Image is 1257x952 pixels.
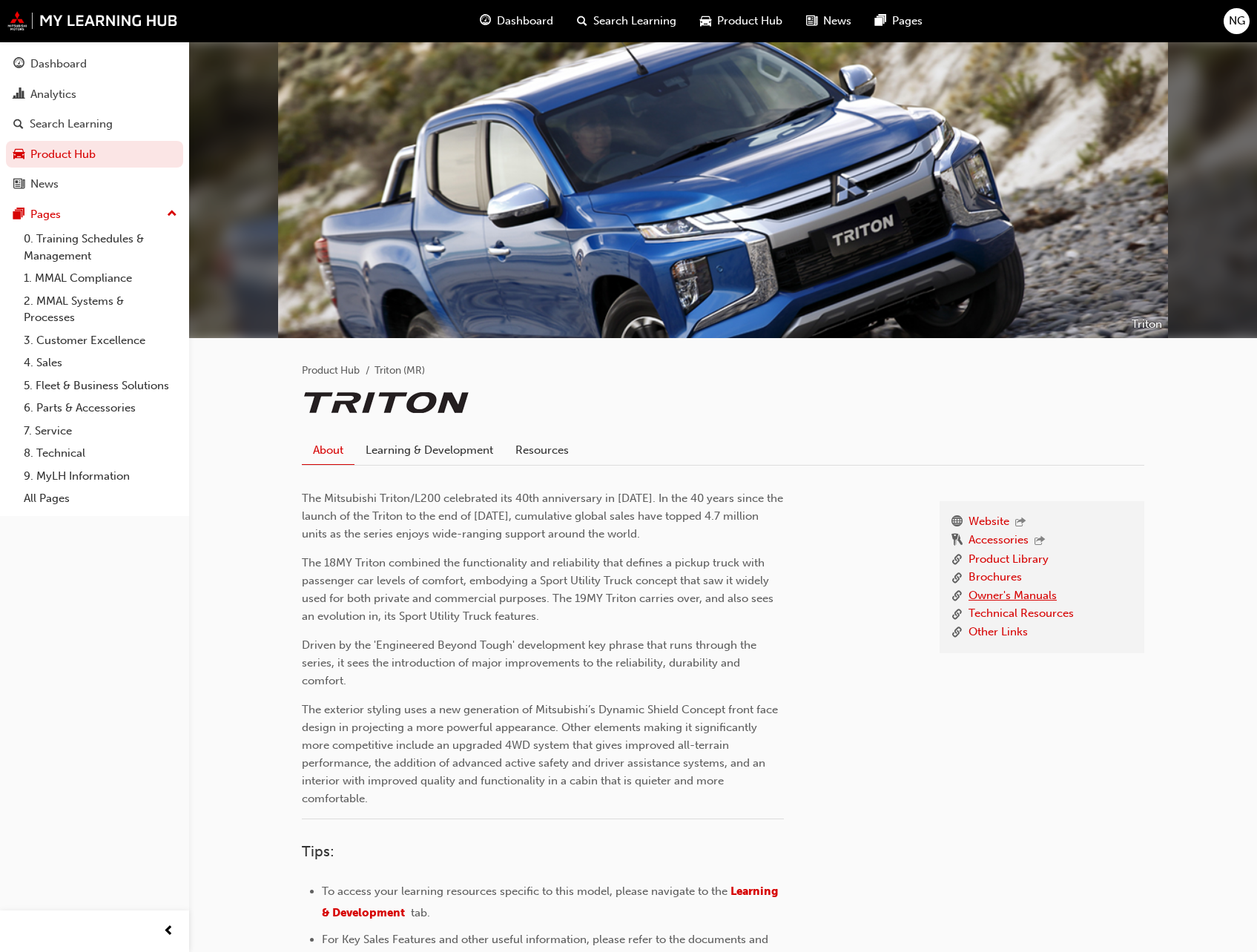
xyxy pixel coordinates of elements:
[468,6,565,36] a: guage-iconDashboard
[6,201,183,228] button: Pages
[30,86,76,103] div: Analytics
[480,12,491,30] span: guage-icon
[13,178,24,191] span: news-icon
[6,141,183,168] a: Product Hub
[302,843,334,860] span: Tips:
[302,556,776,623] span: The 18MY Triton combined the functionality and reliability that defines a pickup truck with passe...
[302,492,786,541] span: The Mitsubishi Triton/L200 celebrated its 40th anniversary in [DATE]. In the 40 years since the l...
[823,13,851,30] span: News
[504,436,580,464] a: Resources
[18,290,183,329] a: 2. MMAL Systems & Processes
[6,47,183,201] button: DashboardAnalyticsSearch LearningProduct HubNews
[700,12,711,30] span: car-icon
[167,205,177,224] span: up-icon
[302,391,472,414] img: triton.png
[18,228,183,267] a: 0. Training Schedules & Management
[806,12,817,30] span: news-icon
[13,148,24,162] span: car-icon
[794,6,863,36] a: news-iconNews
[6,171,183,198] a: News
[30,206,61,223] div: Pages
[163,922,174,941] span: prev-icon
[863,6,934,36] a: pages-iconPages
[1132,316,1162,333] p: Triton
[951,569,963,587] span: link-icon
[302,364,360,377] a: Product Hub
[18,351,183,374] a: 4. Sales
[322,885,728,898] span: To access your learning resources specific to this model, please navigate to the
[411,906,430,919] span: tab.
[951,587,963,606] span: link-icon
[18,420,183,443] a: 7. Service
[6,50,183,78] a: Dashboard
[18,397,183,420] a: 6. Parts & Accessories
[302,436,354,465] a: About
[13,208,24,222] span: pages-icon
[354,436,504,464] a: Learning & Development
[969,624,1028,642] a: Other Links
[6,110,183,138] a: Search Learning
[951,513,963,532] span: www-icon
[6,81,183,108] a: Analytics
[969,532,1029,551] a: Accessories
[302,638,759,687] span: Driven by the 'Engineered Beyond Tough' development key phrase that runs through the series, it s...
[30,116,113,133] div: Search Learning
[18,329,183,352] a: 3. Customer Excellence
[1224,8,1250,34] button: NG
[688,6,794,36] a: car-iconProduct Hub
[951,532,963,551] span: keys-icon
[18,267,183,290] a: 1. MMAL Compliance
[18,465,183,488] a: 9. MyLH Information
[969,551,1049,569] a: Product Library
[951,605,963,624] span: link-icon
[375,363,425,380] li: Triton (MR)
[969,587,1057,606] a: Owner's Manuals
[1035,535,1045,548] span: outbound-icon
[13,58,24,71] span: guage-icon
[322,885,780,919] a: Learning & Development
[969,513,1009,532] a: Website
[1229,13,1245,30] span: NG
[593,13,676,30] span: Search Learning
[969,569,1022,587] a: Brochures
[951,624,963,642] span: link-icon
[7,11,178,30] img: mmal
[1015,517,1026,529] span: outbound-icon
[302,703,781,805] span: The exterior styling uses a new generation of Mitsubishi’s Dynamic Shield Concept front face desi...
[13,118,24,131] span: search-icon
[875,12,886,30] span: pages-icon
[577,12,587,30] span: search-icon
[18,487,183,510] a: All Pages
[30,176,59,193] div: News
[13,88,24,102] span: chart-icon
[892,13,923,30] span: Pages
[18,442,183,465] a: 8. Technical
[30,56,87,73] div: Dashboard
[497,13,553,30] span: Dashboard
[565,6,688,36] a: search-iconSearch Learning
[18,374,183,397] a: 5. Fleet & Business Solutions
[717,13,782,30] span: Product Hub
[969,605,1074,624] a: Technical Resources
[951,551,963,569] span: link-icon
